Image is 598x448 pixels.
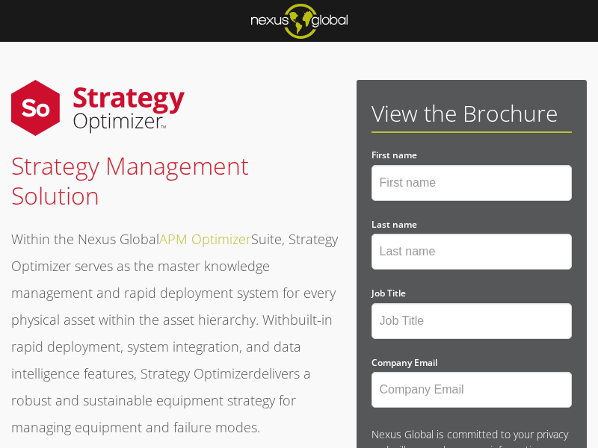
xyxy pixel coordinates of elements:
[159,230,251,248] a: APM Optimizer
[372,149,417,161] span: First name
[11,225,340,441] p: Within the Nexus Global Suite, Strategy Optimizer serves as the master knowledge management and r...
[372,303,572,339] input: Job Title
[372,218,417,231] span: Last name
[372,165,572,201] input: First name
[372,98,558,128] span: View the Brochure
[372,372,572,408] input: Company Email
[11,151,340,211] h3: Strategy Management Solution
[372,287,406,299] span: Job Title
[372,356,437,369] span: Company Email
[11,80,185,136] img: SOstacked-no-margin-01
[372,234,572,270] input: Last name
[251,4,348,39] img: ng-logo-hubspot-blog-01
[11,311,333,382] span: built-in rapid deployment, system integration, and data intelligence features, Strategy Optimizer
